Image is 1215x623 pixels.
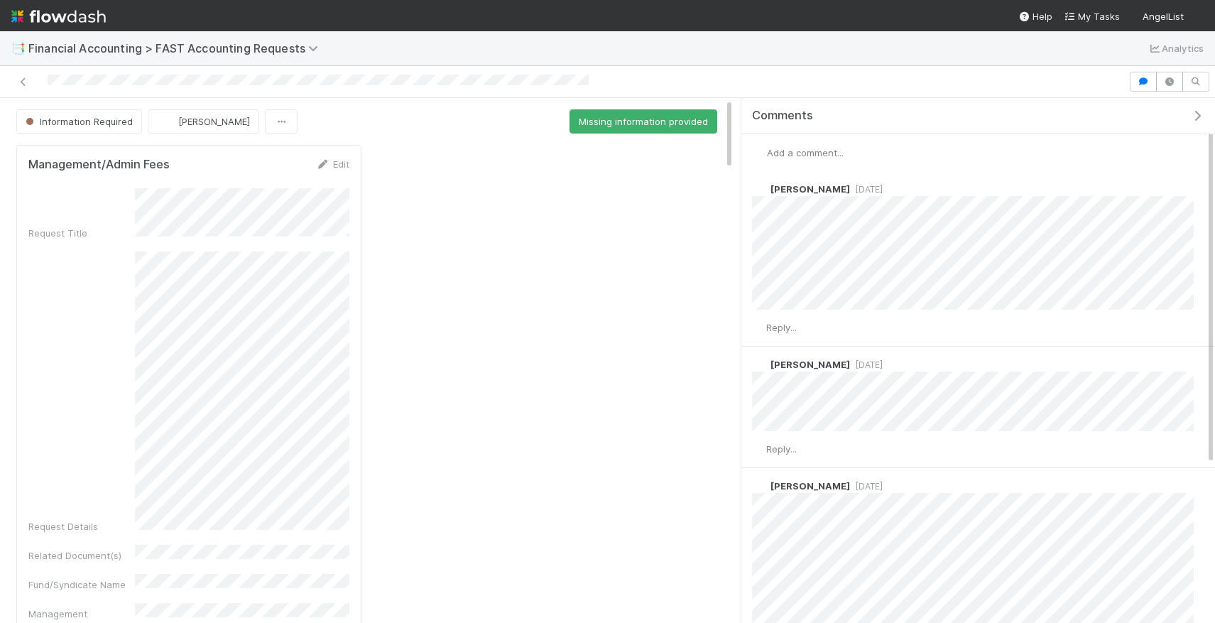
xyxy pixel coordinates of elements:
[752,182,766,196] img: avatar_ac990a78-52d7-40f8-b1fe-cbbd1cda261e.png
[1148,40,1204,57] a: Analytics
[850,359,883,370] span: [DATE]
[752,479,766,493] img: avatar_c7c7de23-09de-42ad-8e02-7981c37ee075.png
[766,322,797,333] span: Reply...
[148,109,259,134] button: [PERSON_NAME]
[28,548,135,563] div: Related Document(s)
[316,158,349,170] a: Edit
[23,116,133,127] span: Information Required
[766,443,797,455] span: Reply...
[11,4,106,28] img: logo-inverted-e16ddd16eac7371096b0.svg
[28,578,135,592] div: Fund/Syndicate Name
[160,114,174,129] img: avatar_c7c7de23-09de-42ad-8e02-7981c37ee075.png
[770,480,850,492] span: [PERSON_NAME]
[753,146,767,160] img: avatar_ac990a78-52d7-40f8-b1fe-cbbd1cda261e.png
[1064,9,1120,23] a: My Tasks
[1143,11,1184,22] span: AngelList
[570,109,717,134] button: Missing information provided
[770,183,850,195] span: [PERSON_NAME]
[850,184,883,195] span: [DATE]
[770,359,850,370] span: [PERSON_NAME]
[28,41,325,55] span: Financial Accounting > FAST Accounting Requests
[28,226,135,240] div: Request Title
[11,42,26,54] span: 📑
[1189,10,1204,24] img: avatar_ac990a78-52d7-40f8-b1fe-cbbd1cda261e.png
[28,158,170,172] h5: Management/Admin Fees
[752,321,766,335] img: avatar_ac990a78-52d7-40f8-b1fe-cbbd1cda261e.png
[752,357,766,372] img: avatar_c7c7de23-09de-42ad-8e02-7981c37ee075.png
[16,109,142,134] button: Information Required
[1064,11,1120,22] span: My Tasks
[1018,9,1052,23] div: Help
[28,519,135,533] div: Request Details
[850,481,883,492] span: [DATE]
[752,443,766,457] img: avatar_ac990a78-52d7-40f8-b1fe-cbbd1cda261e.png
[767,147,844,158] span: Add a comment...
[752,109,813,123] span: Comments
[178,116,250,127] span: [PERSON_NAME]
